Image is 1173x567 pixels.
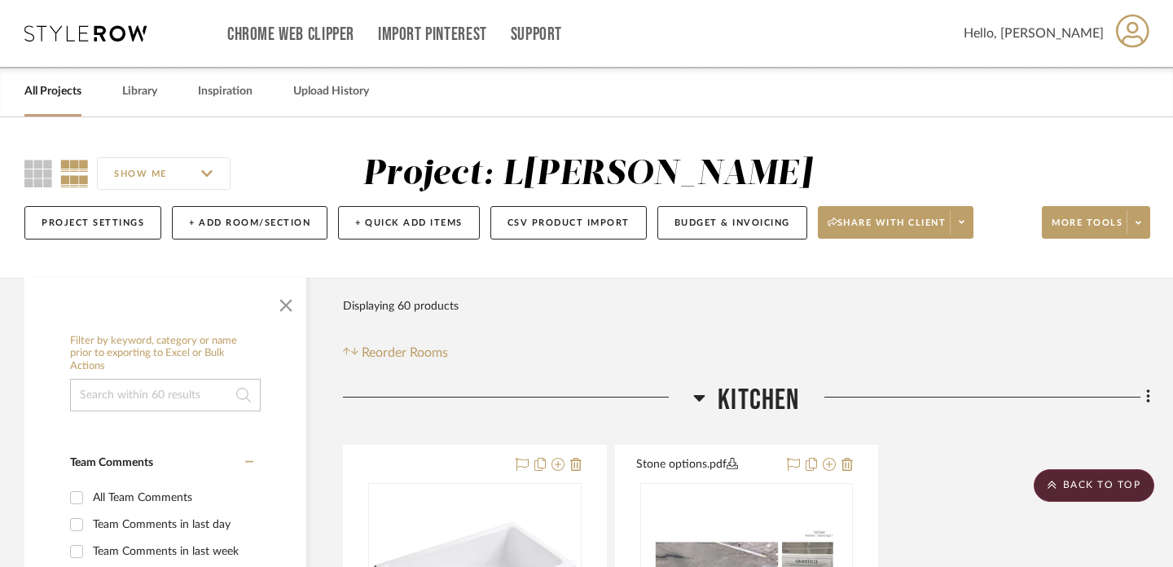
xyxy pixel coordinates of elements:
scroll-to-top-button: BACK TO TOP [1034,469,1154,502]
span: Reorder Rooms [362,343,448,363]
span: More tools [1052,217,1122,241]
div: Team Comments in last day [93,512,249,538]
div: Project: L[PERSON_NAME] [362,157,812,191]
a: Import Pinterest [378,28,487,42]
span: Share with client [828,217,947,241]
span: Kitchen [718,383,799,418]
a: All Projects [24,81,81,103]
button: Budget & Invoicing [657,206,807,240]
h6: Filter by keyword, category or name prior to exporting to Excel or Bulk Actions [70,335,261,373]
button: More tools [1042,206,1150,239]
button: Reorder Rooms [343,343,448,363]
span: Hello, [PERSON_NAME] [964,24,1104,43]
a: Support [511,28,562,42]
div: All Team Comments [93,485,249,511]
button: Close [270,286,302,319]
button: CSV Product Import [490,206,647,240]
input: Search within 60 results [70,379,261,411]
a: Library [122,81,157,103]
button: + Add Room/Section [172,206,327,240]
a: Upload History [293,81,369,103]
button: Share with client [818,206,974,239]
button: Project Settings [24,206,161,240]
span: Team Comments [70,457,153,468]
button: Stone options.pdf [636,455,778,475]
div: Team Comments in last week [93,538,249,565]
a: Chrome Web Clipper [227,28,354,42]
a: Inspiration [198,81,253,103]
button: + Quick Add Items [338,206,480,240]
div: Displaying 60 products [343,290,459,323]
